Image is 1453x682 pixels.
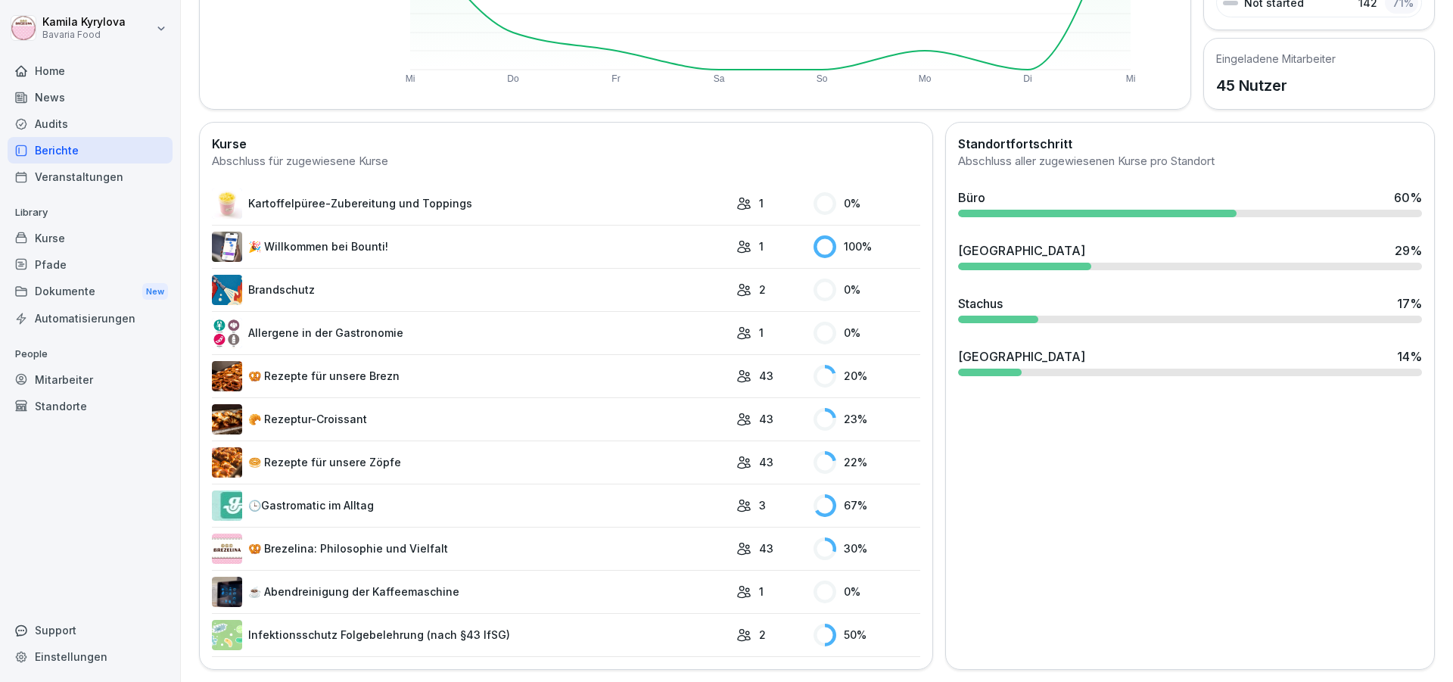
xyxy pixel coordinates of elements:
a: [GEOGRAPHIC_DATA]29% [952,235,1428,276]
div: Abschluss aller zugewiesenen Kurse pro Standort [958,153,1422,170]
div: [GEOGRAPHIC_DATA] [958,347,1085,366]
p: People [8,342,173,366]
text: Sa [714,73,725,84]
a: ☕ Abendreinigung der Kaffeemaschine [212,577,729,607]
div: 60 % [1394,188,1422,207]
div: 17 % [1397,294,1422,313]
a: Home [8,58,173,84]
h2: Standortfortschritt [958,135,1422,153]
a: Kurse [8,225,173,251]
a: Mitarbeiter [8,366,173,393]
img: b4eu0mai1tdt6ksd7nlke1so.png [212,232,242,262]
a: Einstellungen [8,643,173,670]
img: wi6qaxf14ni09ll6d10wcg5r.png [212,318,242,348]
div: 29 % [1395,241,1422,260]
a: Standorte [8,393,173,419]
text: Fr [611,73,620,84]
a: 🎉 Willkommen bei Bounti! [212,232,729,262]
div: 0 % [814,279,920,301]
a: Kartoffelpüree-Zubereitung und Toppings [212,188,729,219]
text: Do [507,73,519,84]
a: 🥨 Brezelina: Philosophie und Vielfalt [212,534,729,564]
div: 67 % [814,494,920,517]
div: 23 % [814,408,920,431]
a: Infektionsschutz Folgebelehrung (nach §43 IfSG) [212,620,729,650]
p: Bavaria Food [42,30,126,40]
a: Brandschutz [212,275,729,305]
div: Büro [958,188,985,207]
a: 🕒Gastromatic im Alltag [212,490,729,521]
div: New [142,283,168,301]
a: Büro60% [952,182,1428,223]
img: wxm90gn7bi8v0z1otajcw90g.png [212,361,242,391]
a: Allergene in der Gastronomie [212,318,729,348]
text: Mi [1126,73,1136,84]
img: b0iy7e1gfawqjs4nezxuanzk.png [212,275,242,305]
div: Abschluss für zugewiesene Kurse [212,153,920,170]
img: g80a8fc6kexzniuu9it64ulf.png [212,447,242,478]
p: 1 [759,325,764,341]
a: 🥨 Rezepte für unsere Brezn [212,361,729,391]
a: Stachus17% [952,288,1428,329]
p: Library [8,201,173,225]
div: 30 % [814,537,920,560]
div: Dokumente [8,278,173,306]
div: 22 % [814,451,920,474]
p: 1 [759,584,764,599]
p: 43 [759,411,773,427]
h2: Kurse [212,135,920,153]
a: News [8,84,173,111]
p: 2 [759,282,766,297]
a: Pfade [8,251,173,278]
img: fkzffi32ddptk8ye5fwms4as.png [212,534,242,564]
p: Kamila Kyrylova [42,16,126,29]
img: tgff07aey9ahi6f4hltuk21p.png [212,620,242,650]
p: 43 [759,540,773,556]
a: Automatisierungen [8,305,173,332]
a: 🥐 Rezeptur-Croissant [212,404,729,434]
p: 43 [759,368,773,384]
text: Mi [406,73,415,84]
a: Berichte [8,137,173,163]
img: um2bbbjq4dbxxqlrsbhdtvqt.png [212,577,242,607]
div: 0 % [814,322,920,344]
p: 3 [759,497,766,513]
text: Di [1023,73,1031,84]
div: [GEOGRAPHIC_DATA] [958,241,1085,260]
p: 1 [759,195,764,211]
p: 2 [759,627,766,643]
a: 🥯 Rezepte für unsere Zöpfe [212,447,729,478]
div: 20 % [814,365,920,388]
p: 43 [759,454,773,470]
div: 0 % [814,581,920,603]
img: zf1diywe2uika4nfqdkmjb3e.png [212,490,242,521]
div: Support [8,617,173,643]
a: DokumenteNew [8,278,173,306]
div: 50 % [814,624,920,646]
p: 45 Nutzer [1216,74,1336,97]
img: uiwnpppfzomfnd70mlw8txee.png [212,404,242,434]
img: ur5kfpj4g1mhuir9rzgpc78h.png [212,188,242,219]
a: [GEOGRAPHIC_DATA]14% [952,341,1428,382]
p: 1 [759,238,764,254]
text: So [817,73,828,84]
div: Stachus [958,294,1003,313]
a: Veranstaltungen [8,163,173,190]
h5: Eingeladene Mitarbeiter [1216,51,1336,67]
div: 100 % [814,235,920,258]
div: 0 % [814,192,920,215]
a: Audits [8,111,173,137]
text: Mo [919,73,932,84]
div: 14 % [1397,347,1422,366]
